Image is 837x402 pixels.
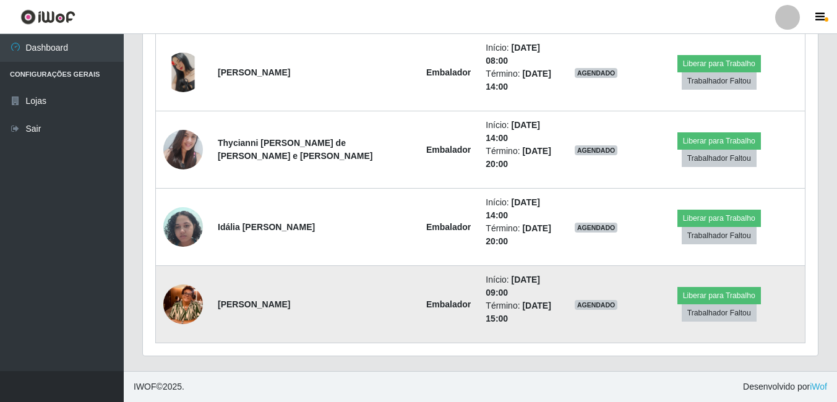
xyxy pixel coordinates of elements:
[218,299,290,309] strong: [PERSON_NAME]
[810,382,827,391] a: iWof
[163,200,203,253] img: 1745763746642.jpeg
[677,132,761,150] button: Liberar para Trabalho
[682,72,757,90] button: Trabalhador Faltou
[426,222,471,232] strong: Embalador
[486,273,551,299] li: Início:
[486,120,540,143] time: [DATE] 14:00
[486,222,551,248] li: Término:
[163,269,203,340] img: 1756518881096.jpeg
[743,380,827,393] span: Desenvolvido por
[575,223,618,233] span: AGENDADO
[426,299,471,309] strong: Embalador
[426,67,471,77] strong: Embalador
[426,145,471,155] strong: Embalador
[486,67,551,93] li: Término:
[486,197,540,220] time: [DATE] 14:00
[134,382,157,391] span: IWOF
[486,145,551,171] li: Término:
[677,287,761,304] button: Liberar para Trabalho
[486,196,551,222] li: Início:
[677,210,761,227] button: Liberar para Trabalho
[486,299,551,325] li: Término:
[134,380,184,393] span: © 2025 .
[218,138,372,161] strong: Thycianni [PERSON_NAME] de [PERSON_NAME] e [PERSON_NAME]
[486,43,540,66] time: [DATE] 08:00
[682,150,757,167] button: Trabalhador Faltou
[575,300,618,310] span: AGENDADO
[682,304,757,322] button: Trabalhador Faltou
[163,123,203,176] img: 1751462505054.jpeg
[486,119,551,145] li: Início:
[486,275,540,297] time: [DATE] 09:00
[218,222,315,232] strong: Idália [PERSON_NAME]
[163,53,203,92] img: 1730588148505.jpeg
[677,55,761,72] button: Liberar para Trabalho
[682,227,757,244] button: Trabalhador Faltou
[486,41,551,67] li: Início:
[20,9,75,25] img: CoreUI Logo
[575,145,618,155] span: AGENDADO
[575,68,618,78] span: AGENDADO
[218,67,290,77] strong: [PERSON_NAME]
